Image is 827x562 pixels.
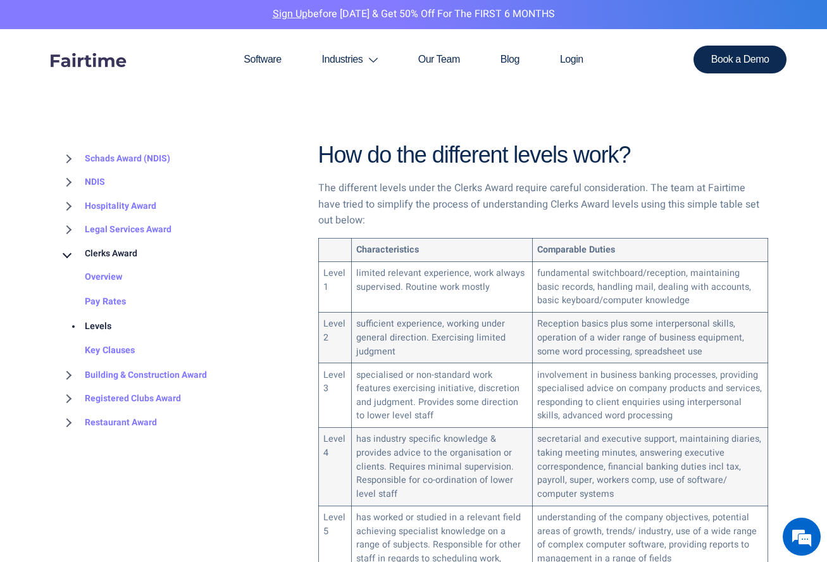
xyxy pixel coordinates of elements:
[66,71,213,88] div: Need Clerks Rates?
[164,320,200,336] div: Submit
[532,313,768,363] td: Reception basics plus some interpersonal skills, operation of a wider range of business equipment...
[59,387,181,411] a: Registered Clubs Award
[711,54,769,65] span: Book a Demo
[532,428,768,506] td: secretarial and executive support, maintaining diaries, taking meeting minutes, answering executi...
[9,6,818,23] p: before [DATE] & Get 50% Off for the FIRST 6 MONTHS
[59,171,105,195] a: NDIS
[59,315,111,339] a: Levels
[59,218,171,242] a: Legal Services Award
[351,313,532,363] td: sufficient experience, working under general direction. Exercising limited judgment
[223,29,301,90] a: Software
[318,180,768,229] p: The different levels under the Clerks Award require careful consideration. The team at Fairtime h...
[693,46,787,73] a: Book a Demo
[59,147,299,435] nav: BROWSE TOPICS
[318,428,351,506] td: Level 4
[59,147,170,171] a: Schads Award (NDIS)
[59,242,137,266] a: Clerks Award
[273,6,308,22] a: Sign Up
[59,363,207,387] a: Building & Construction Award
[318,363,351,428] td: Level 3
[59,120,299,435] div: BROWSE TOPICS
[59,194,156,218] a: Hospitality Award
[532,262,768,313] td: fundamental switchboard/reception, maintaining basic records, handling mail, dealing with account...
[398,29,480,90] a: Our Team
[351,363,532,428] td: specialised or non-standard work features exercising initiative, discretion and judgment. Provide...
[318,262,351,313] td: Level 1
[59,290,126,315] a: Pay Rates
[22,63,53,95] img: d_7003521856_operators_12627000000521031
[540,29,604,90] a: Login
[59,339,135,364] a: Key Clauses
[318,140,768,170] h2: How do the different levels work?
[532,363,768,428] td: involvement in business banking processes, providing specialised advice on company products and s...
[356,243,419,256] strong: Characteristics
[59,266,123,290] a: Overview
[208,6,238,37] div: Minimize live chat window
[59,411,157,435] a: Restaurant Award
[318,313,351,363] td: Level 2
[351,262,532,313] td: limited relevant experience, work always supervised. Routine work mostly
[6,368,241,413] textarea: Enter details in the input field
[302,29,398,90] a: Industries
[480,29,540,90] a: Blog
[537,243,615,256] strong: Comparable Duties
[29,272,200,285] div: We'll Send Them to You
[22,246,92,256] div: Need Clerks Rates?
[351,428,532,506] td: has industry specific knowledge & provides advice to the organisation or clients. Requires minima...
